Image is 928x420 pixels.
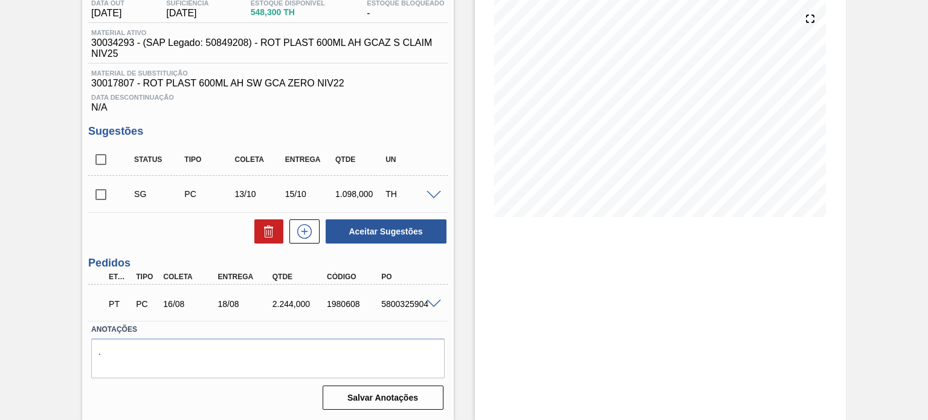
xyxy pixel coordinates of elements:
[88,89,447,113] div: N/A
[215,299,275,309] div: 18/08/2025
[133,273,160,281] div: Tipo
[378,299,438,309] div: 5800325904
[282,155,337,164] div: Entrega
[160,299,220,309] div: 16/08/2025
[133,299,160,309] div: Pedido de Compra
[91,69,444,77] span: Material de Substituição
[88,125,447,138] h3: Sugestões
[332,189,387,199] div: 1.098,000
[181,189,236,199] div: Pedido de Compra
[91,94,444,101] span: Data Descontinuação
[109,299,130,309] p: PT
[215,273,275,281] div: Entrega
[166,8,208,19] span: [DATE]
[91,37,450,59] span: 30034293 - (SAP Legado: 50849208) - ROT PLAST 600ML AH GCAZ S CLAIM NIV25
[269,299,329,309] div: 2.244,000
[181,155,236,164] div: Tipo
[106,291,133,317] div: Pedido em Trânsito
[91,8,124,19] span: [DATE]
[106,273,133,281] div: Etapa
[160,273,220,281] div: Coleta
[91,338,444,378] textarea: .
[88,257,447,270] h3: Pedidos
[131,189,186,199] div: Sugestão Criada
[232,155,287,164] div: Coleta
[91,29,450,36] span: Material ativo
[324,299,384,309] div: 1980608
[283,219,320,244] div: Nova sugestão
[332,155,387,164] div: Qtde
[378,273,438,281] div: PO
[91,321,444,338] label: Anotações
[282,189,337,199] div: 15/10/2025
[324,273,384,281] div: Código
[323,386,443,410] button: Salvar Anotações
[382,155,437,164] div: UN
[248,219,283,244] div: Excluir Sugestões
[320,218,448,245] div: Aceitar Sugestões
[232,189,287,199] div: 13/10/2025
[91,78,444,89] span: 30017807 - ROT PLAST 600ML AH SW GCA ZERO NIV22
[382,189,437,199] div: TH
[131,155,186,164] div: Status
[269,273,329,281] div: Qtde
[326,219,446,244] button: Aceitar Sugestões
[251,8,325,17] span: 548,300 TH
